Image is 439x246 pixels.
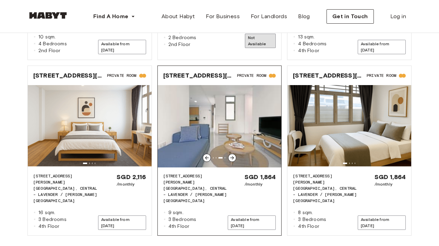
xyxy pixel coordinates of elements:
span: 8 sqm. [298,209,313,216]
span: Not Available [245,34,276,48]
button: Find A Home [88,10,141,23]
span: [STREET_ADDRESS][PERSON_NAME] [293,173,358,185]
span: ◽ [293,34,295,40]
span: Get in Touch [332,12,368,21]
span: ◽ [163,216,166,223]
span: ◽ [163,41,166,48]
span: 16 sqm. [38,209,55,216]
span: ◽ [163,34,166,41]
span: ◽ [293,223,295,230]
button: Get in Touch [327,9,374,24]
span: ◽ [33,209,36,216]
span: Available from [DATE] [98,215,146,230]
span: 3 Bedrooms [38,216,67,223]
span: ◽ [293,209,295,216]
span: Find A Home [93,12,128,21]
span: Blog [298,12,310,21]
span: 2nd Floor [168,41,190,48]
span: Private Room [367,72,396,79]
span: Log in [390,12,406,21]
span: [STREET_ADDRESS][PERSON_NAME] [163,173,228,185]
span: About Habyt [162,12,195,21]
img: Image of the room [28,85,152,167]
span: ◽ [33,216,36,223]
span: For Landlords [251,12,287,21]
span: 10 sqm. [38,34,56,40]
span: 2 Bedrooms [168,34,197,41]
span: 2nd Floor [38,47,60,54]
span: ◽ [293,216,295,223]
span: ◽ [163,223,166,230]
span: ◽ [163,209,166,216]
a: For Business [200,10,245,23]
a: For Landlords [245,10,293,23]
span: [GEOGRAPHIC_DATA], CENTRAL - LAVENDER / [PERSON_NAME][GEOGRAPHIC_DATA] [163,185,228,204]
span: Available from [DATE] [228,215,276,230]
span: SGD 1,864 [375,173,406,181]
span: 9 sqm. [168,209,183,216]
span: /monthly [117,181,146,187]
span: Available from [DATE] [98,40,146,54]
a: About Habyt [156,10,200,23]
span: SGD 2,116 [117,173,146,181]
span: 4th Floor [298,47,319,54]
a: [STREET_ADDRESS][PERSON_NAME]Private Room[STREET_ADDRESS][PERSON_NAME][GEOGRAPHIC_DATA], CENTRAL ... [158,66,282,235]
span: /monthly [245,181,276,187]
span: 3 Bedrooms [168,216,197,223]
span: [GEOGRAPHIC_DATA], CENTRAL - LAVENDER / [PERSON_NAME][GEOGRAPHIC_DATA] [293,185,358,204]
span: Available from [DATE] [358,215,406,230]
span: /monthly [375,181,406,187]
span: Private Room [107,72,137,79]
a: Log in [385,10,412,23]
span: ◽ [293,40,295,47]
span: ◽ [293,47,295,54]
span: ◽ [33,34,36,40]
span: 13 sqm. [298,34,315,40]
img: Image of the room [287,85,411,167]
img: Image of the room [158,85,282,167]
span: [STREET_ADDRESS][PERSON_NAME] [163,71,234,80]
span: Available from [DATE] [358,40,406,54]
span: [STREET_ADDRESS][PERSON_NAME] [33,173,98,185]
img: Habyt [27,12,69,19]
span: 4th Floor [298,223,319,230]
a: [STREET_ADDRESS][PERSON_NAME]Private RoomImage of the room[STREET_ADDRESS][PERSON_NAME][GEOGRAPHI... [28,66,152,235]
span: ◽ [33,223,36,230]
span: [GEOGRAPHIC_DATA], CENTRAL - LAVENDER / [PERSON_NAME][GEOGRAPHIC_DATA] [33,185,98,204]
span: [STREET_ADDRESS][PERSON_NAME] [33,71,104,80]
span: 4 Bedrooms [298,40,327,47]
span: Private Room [237,72,266,79]
span: [STREET_ADDRESS][PERSON_NAME] [293,71,364,80]
a: Blog [293,10,316,23]
span: SGD 1,864 [245,173,276,181]
span: 4th Floor [168,223,189,230]
span: 4th Floor [38,223,59,230]
span: 4 Bedrooms [38,40,67,47]
span: ◽ [33,40,36,47]
a: [STREET_ADDRESS][PERSON_NAME]Private RoomImage of the room[STREET_ADDRESS][PERSON_NAME][GEOGRAPHI... [287,66,411,235]
span: 3 Bedrooms [298,216,326,223]
span: For Business [206,12,240,21]
span: ◽ [33,47,36,54]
